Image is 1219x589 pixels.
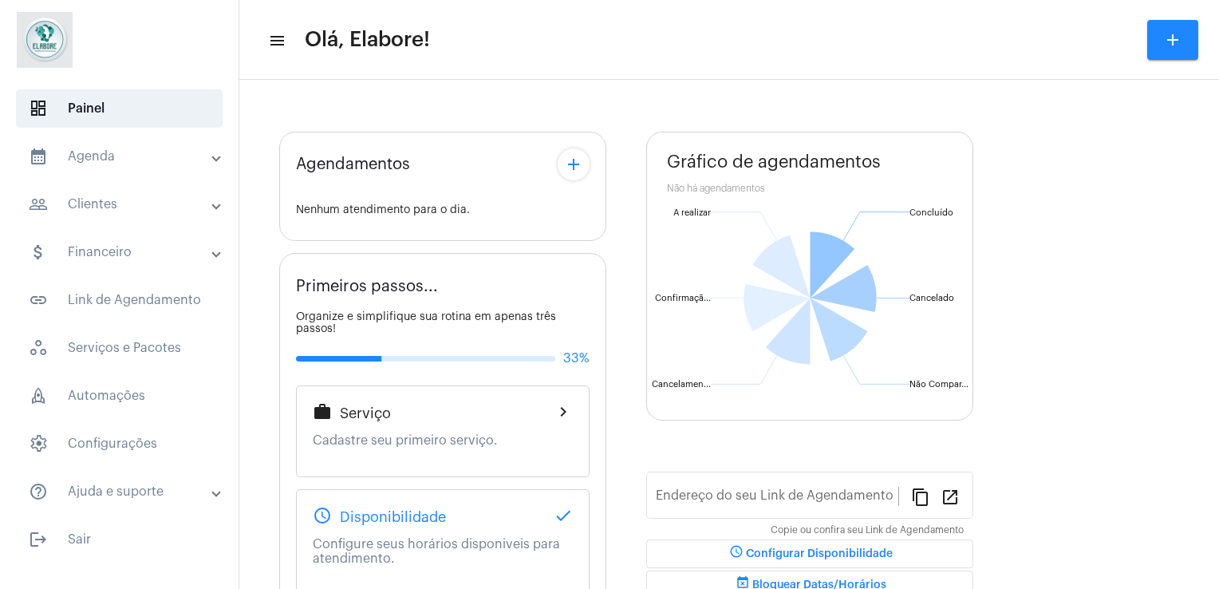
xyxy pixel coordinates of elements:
[296,278,438,295] span: Primeiros passos...
[305,27,430,53] span: Olá, Elabore!
[296,311,556,334] span: Organize e simplifique sua rotina em apenas três passos!
[268,31,284,50] mat-icon: sidenav icon
[313,402,332,421] mat-icon: work
[673,208,711,217] text: A realizar
[16,377,223,415] span: Automações
[313,506,332,525] mat-icon: schedule
[646,540,973,568] button: Configurar Disponibilidade
[16,329,223,367] span: Serviços e Pacotes
[29,195,48,214] mat-icon: sidenav icon
[652,380,711,389] text: Cancelamen...
[16,520,223,559] span: Sair
[909,294,954,302] text: Cancelado
[13,8,77,72] img: 4c6856f8-84c7-1050-da6c-cc5081a5dbaf.jpg
[771,525,964,536] mat-hint: Copie ou confira seu Link de Agendamento
[564,155,583,174] mat-icon: add
[16,281,223,319] span: Link de Agendamento
[313,433,573,448] p: Cadastre seu primeiro serviço.
[29,434,48,453] span: sidenav icon
[10,185,239,223] mat-expansion-panel-header: sidenav iconClientes
[340,405,391,421] span: Serviço
[16,89,223,128] span: Painel
[340,509,446,525] span: Disponibilidade
[667,152,881,172] span: Gráfico de agendamentos
[1163,30,1182,49] mat-icon: add
[656,492,898,506] input: Link
[296,156,410,173] span: Agendamentos
[10,472,239,511] mat-expansion-panel-header: sidenav iconAjuda e suporte
[563,351,590,366] span: 33%
[313,537,573,566] p: Configure seus horários disponiveis para atendimento.
[909,208,953,217] text: Concluído
[16,425,223,463] span: Configurações
[296,204,590,216] div: Nenhum atendimento para o dia.
[29,99,48,118] span: sidenav icon
[29,386,48,405] span: sidenav icon
[29,291,48,310] mat-icon: sidenav icon
[29,195,213,214] mat-panel-title: Clientes
[29,147,213,166] mat-panel-title: Agenda
[10,233,239,271] mat-expansion-panel-header: sidenav iconFinanceiro
[29,530,48,549] mat-icon: sidenav icon
[911,487,930,506] mat-icon: content_copy
[554,402,573,421] mat-icon: chevron_right
[554,506,573,525] mat-icon: done
[29,338,48,358] span: sidenav icon
[941,487,960,506] mat-icon: open_in_new
[29,243,48,262] mat-icon: sidenav icon
[29,482,48,501] mat-icon: sidenav icon
[29,482,213,501] mat-panel-title: Ajuda e suporte
[10,137,239,176] mat-expansion-panel-header: sidenav iconAgenda
[29,147,48,166] mat-icon: sidenav icon
[727,544,746,563] mat-icon: schedule
[909,380,968,389] text: Não Compar...
[727,548,893,559] span: Configurar Disponibilidade
[29,243,213,262] mat-panel-title: Financeiro
[655,294,711,303] text: Confirmaçã...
